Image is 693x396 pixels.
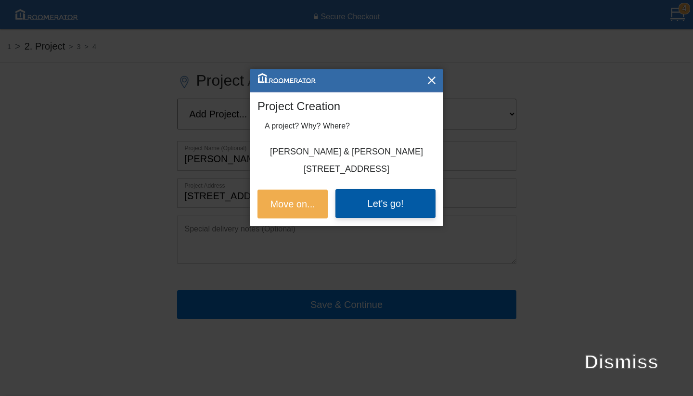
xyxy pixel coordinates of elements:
[258,73,316,83] img: roomerator-logo.svg
[265,120,350,132] label: A project? Why? Where?
[257,92,436,113] h4: Project Creation
[257,147,436,161] h4: [PERSON_NAME] & [PERSON_NAME]
[257,165,436,178] h4: [STREET_ADDRESS]
[257,190,328,218] button: Move on...
[427,76,436,85] img: X_Button.png
[335,189,436,218] button: Let's go!
[585,347,658,376] label: Dismiss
